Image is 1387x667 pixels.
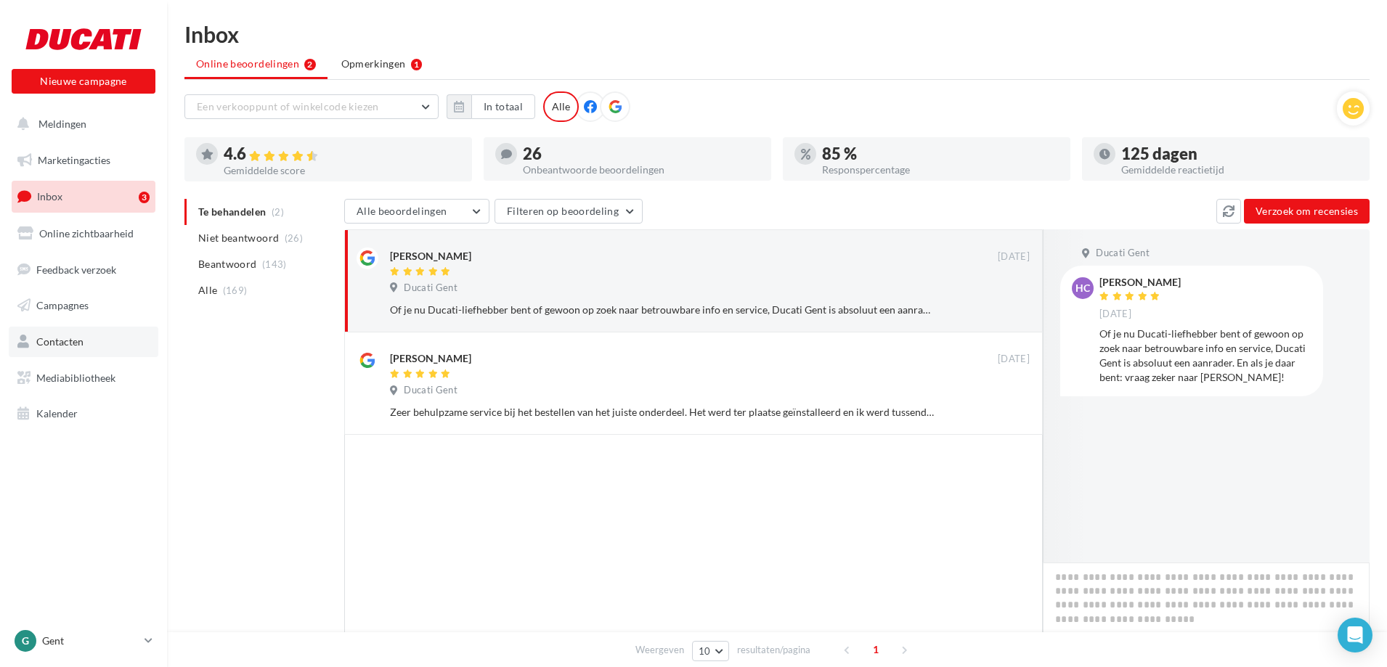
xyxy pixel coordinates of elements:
div: 3 [139,192,150,203]
a: Campagnes [9,290,158,321]
div: Open Intercom Messenger [1338,618,1372,652]
a: Contacten [9,327,158,357]
button: Filteren op beoordeling [495,199,643,224]
span: Beantwoord [198,257,257,271]
span: Marketingacties [38,154,110,166]
div: Responspercentage [822,165,1059,175]
span: Inbox [37,190,62,202]
div: Of je nu Ducati-liefhebber bent of gewoon op zoek naar betrouwbare info en service, Ducati Gent i... [390,303,935,317]
span: (26) [285,232,303,244]
button: Een verkooppunt of winkelcode kiezen [184,94,439,119]
span: resultaten/pagina [737,643,810,657]
span: 1 [864,638,887,661]
div: 1 [411,59,422,70]
a: Marketingacties [9,145,158,176]
span: Campagnes [36,299,89,311]
span: Ducati Gent [404,282,457,295]
span: Ducati Gent [1096,247,1150,260]
div: Of je nu Ducati-liefhebber bent of gewoon op zoek naar betrouwbare info en service, Ducati Gent i... [1099,327,1311,385]
span: Een verkooppunt of winkelcode kiezen [197,100,379,112]
div: 26 [523,146,760,162]
button: Verzoek om recensies [1244,199,1370,224]
div: Onbeantwoorde beoordelingen [523,165,760,175]
button: In totaal [471,94,535,119]
button: 10 [692,641,729,661]
span: G [22,634,29,648]
div: Gemiddelde score [224,165,460,176]
div: 85 % [822,146,1059,162]
span: (169) [223,285,248,296]
span: Alle [198,283,217,298]
span: Niet beantwoord [198,231,279,245]
div: 125 dagen [1121,146,1358,162]
span: 10 [699,645,711,657]
span: HC [1075,281,1090,295]
div: [PERSON_NAME] [390,351,471,366]
a: Inbox3 [9,181,158,212]
p: Gent [42,634,139,648]
div: Gemiddelde reactietijd [1121,165,1358,175]
a: G Gent [12,627,155,655]
button: Alle beoordelingen [344,199,489,224]
a: Mediabibliotheek [9,363,158,393]
span: [DATE] [998,250,1030,263]
button: In totaal [447,94,535,119]
span: (143) [262,258,287,270]
span: [DATE] [1099,308,1131,321]
span: Mediabibliotheek [36,372,115,384]
span: Alle beoordelingen [357,205,447,217]
span: Kalender [36,407,78,420]
span: Meldingen [38,118,86,130]
span: Feedback verzoek [36,263,116,275]
div: [PERSON_NAME] [1099,277,1181,287]
span: [DATE] [998,353,1030,366]
div: [PERSON_NAME] [390,249,471,263]
button: Nieuwe campagne [12,69,155,94]
button: Meldingen [9,109,152,139]
div: Alle [543,91,579,122]
span: Online zichtbaarheid [39,227,134,240]
div: Zeer behulpzame service bij het bestellen van het juiste onderdeel. Het werd ter plaatse geïnstal... [390,405,935,420]
span: Weergeven [635,643,684,657]
span: Contacten [36,335,84,348]
a: Feedback verzoek [9,255,158,285]
span: Ducati Gent [404,384,457,397]
div: 4.6 [224,146,460,163]
a: Kalender [9,398,158,429]
span: Opmerkingen [341,57,406,71]
div: Inbox [184,23,1370,45]
a: Online zichtbaarheid [9,218,158,249]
